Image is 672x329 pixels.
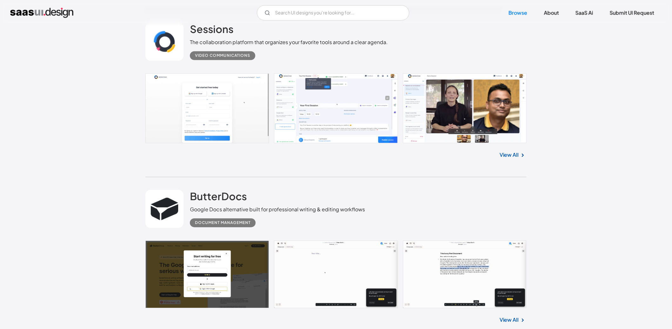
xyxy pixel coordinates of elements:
[500,151,519,159] a: View All
[190,23,233,35] h2: Sessions
[190,190,247,202] h2: ButterDocs
[257,5,409,20] input: Search UI designs you're looking for...
[257,5,409,20] form: Email Form
[500,316,519,324] a: View All
[536,6,567,20] a: About
[190,190,247,206] a: ButterDocs
[195,219,251,227] div: Document Management
[190,206,365,213] div: Google Docs alternative built for professional writing & editing workflows
[501,6,535,20] a: Browse
[602,6,662,20] a: Submit UI Request
[568,6,601,20] a: SaaS Ai
[10,8,73,18] a: home
[190,38,388,46] div: The collaboration platform that organizes your favorite tools around a clear agenda.
[195,52,250,59] div: Video Communications
[190,23,233,38] a: Sessions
